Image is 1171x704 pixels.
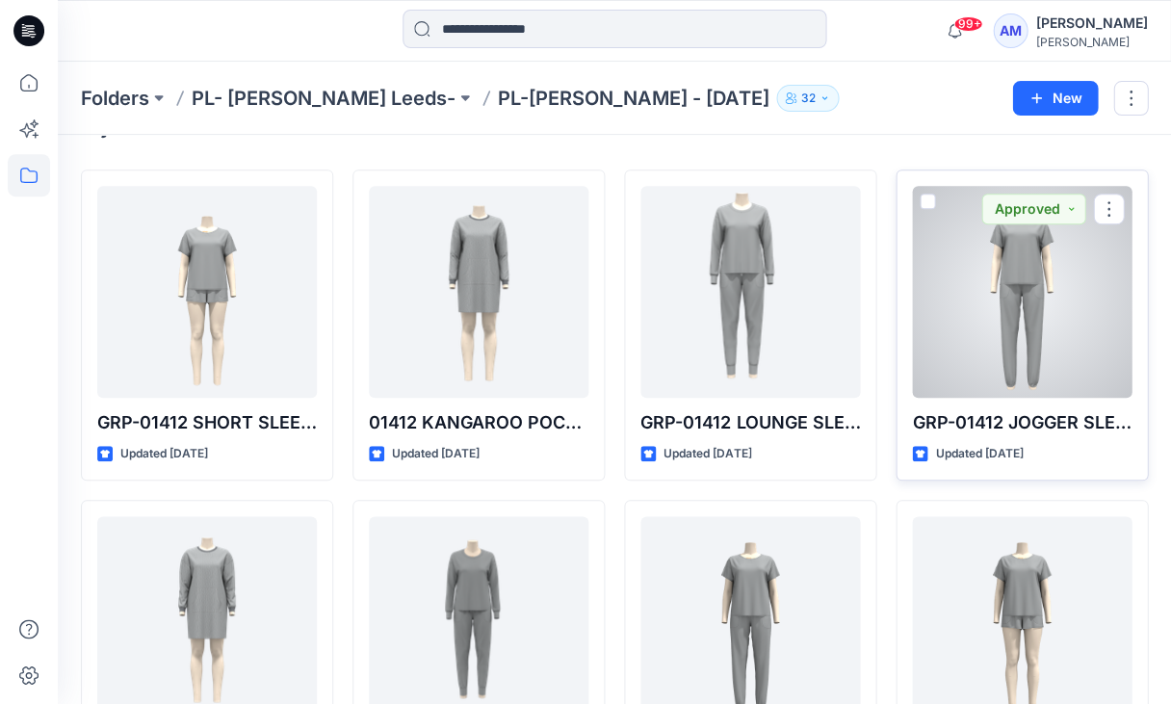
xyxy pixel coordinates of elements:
a: Folders [81,85,149,112]
a: GRP-01412 SHORT SLEEP SET_DEV_REV2 [97,186,317,398]
p: 32 [800,88,815,109]
div: [PERSON_NAME] [1035,12,1147,35]
p: GRP-01412 JOGGER SLEEP SET_DEV_REV2 [912,409,1132,436]
p: PL-[PERSON_NAME] - [DATE] [498,85,768,112]
a: PL- [PERSON_NAME] Leeds- [192,85,455,112]
a: GRP-01412 LOUNGE SLEEP SET_DEV_REV02 [640,186,860,398]
p: 01412 KANGAROO POCKET SLEEP SHIRT REV3 [369,409,588,436]
p: Updated [DATE] [935,444,1023,464]
p: GRP-01412 LOUNGE SLEEP SET_DEV_REV02 [640,409,860,436]
p: GRP-01412 SHORT SLEEP SET_DEV_REV2 [97,409,317,436]
a: 01412 KANGAROO POCKET SLEEP SHIRT REV3 [369,186,588,398]
a: GRP-01412 JOGGER SLEEP SET_DEV_REV2 [912,186,1132,398]
p: Updated [DATE] [664,444,751,464]
button: New [1012,81,1098,116]
p: Updated [DATE] [120,444,208,464]
div: AM [993,13,1028,48]
p: Updated [DATE] [392,444,480,464]
span: 99+ [953,16,982,32]
button: 32 [776,85,839,112]
div: [PERSON_NAME] [1035,35,1147,49]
